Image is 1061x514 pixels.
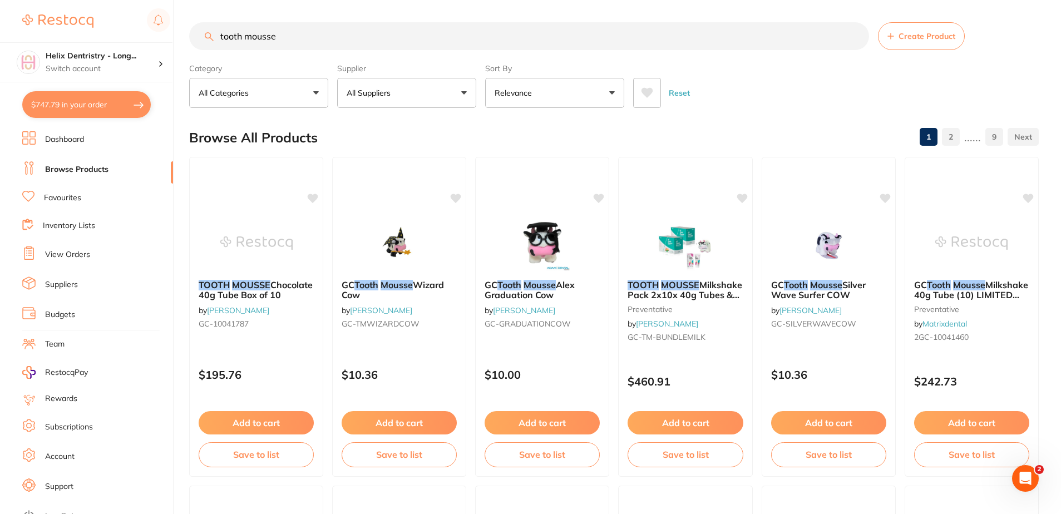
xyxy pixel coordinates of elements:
a: Support [45,481,73,492]
img: TOOTH MOUSSE Chocolate 40g Tube Box of 10 [220,215,293,271]
button: Add to cart [914,411,1029,434]
a: Restocq Logo [22,8,93,34]
a: Browse Products [45,164,108,175]
em: TOOTH [628,279,659,290]
a: [PERSON_NAME] [779,305,842,315]
a: [PERSON_NAME] [636,319,698,329]
b: TOOTH MOUSSE Milkshake Pack 2x10x 40g Tubes & 1x Hope Cow [628,280,743,300]
a: [PERSON_NAME] [207,305,269,315]
span: GC [485,279,497,290]
a: Team [45,339,65,350]
iframe: Intercom live chat [1012,465,1039,492]
button: Save to list [771,442,886,467]
img: TOOTH MOUSSE Milkshake Pack 2x10x 40g Tubes & 1x Hope Cow [649,215,722,271]
img: Restocq Logo [22,14,93,28]
span: by [771,305,842,315]
img: Helix Dentristry - Long Jetty [17,51,40,73]
em: MOUSSE [661,279,699,290]
a: [PERSON_NAME] [350,305,412,315]
a: RestocqPay [22,366,88,379]
p: $195.76 [199,368,314,381]
span: by [199,305,269,315]
a: Account [45,451,75,462]
button: Add to cart [628,411,743,434]
span: Create Product [899,32,955,41]
em: Mousse [810,279,842,290]
span: 2GC-10041460 [914,332,969,342]
p: $242.73 [914,375,1029,388]
em: Mousse [953,279,985,290]
h4: Helix Dentristry - Long Jetty [46,51,158,62]
span: GC [771,279,784,290]
button: Add to cart [771,411,886,434]
a: Suppliers [45,279,78,290]
p: Relevance [495,87,536,98]
button: Save to list [914,442,1029,467]
button: Save to list [199,442,314,467]
em: TOOTH [199,279,230,290]
a: Favourites [44,192,81,204]
span: Milkshake 40g Tube (10) LIMITED EDITION [914,279,1028,311]
b: GC Tooth Mousse Alex Graduation Cow [485,280,600,300]
label: Category [189,63,328,73]
p: All Categories [199,87,253,98]
span: by [914,319,967,329]
span: GC [914,279,927,290]
img: GC Tooth Mousse Silver Wave Surfer COW [792,215,865,271]
button: $747.79 in your order [22,91,151,118]
b: TOOTH MOUSSE Chocolate 40g Tube Box of 10 [199,280,314,300]
a: Budgets [45,309,75,320]
a: Subscriptions [45,422,93,433]
a: Dashboard [45,134,84,145]
a: Rewards [45,393,77,404]
input: Search Products [189,22,869,50]
button: Add to cart [485,411,600,434]
span: by [342,305,412,315]
span: 2 [1035,465,1044,474]
span: GC-SILVERWAVECOW [771,319,856,329]
img: RestocqPay [22,366,36,379]
em: Tooth [354,279,378,290]
button: All Categories [189,78,328,108]
span: GC [342,279,354,290]
p: Switch account [46,63,158,75]
a: [PERSON_NAME] [493,305,555,315]
span: Chocolate 40g Tube Box of 10 [199,279,313,300]
label: Supplier [337,63,476,73]
a: 9 [985,126,1003,148]
button: Add to cart [199,411,314,434]
em: Tooth [927,279,951,290]
em: Mousse [524,279,556,290]
span: RestocqPay [45,367,88,378]
h2: Browse All Products [189,130,318,146]
span: GC-TMWIZARDCOW [342,319,420,329]
img: GC Tooth Mousse Milkshake 40g Tube (10) LIMITED EDITION [935,215,1008,271]
span: GC-TM-BUNDLEMILK [628,332,705,342]
em: Tooth [497,279,521,290]
b: GC Tooth Mousse Wizard Cow [342,280,457,300]
button: Relevance [485,78,624,108]
button: Save to list [342,442,457,467]
span: Milkshake Pack 2x10x 40g Tubes & 1x Hope Cow [628,279,742,311]
label: Sort By [485,63,624,73]
em: Mousse [381,279,413,290]
p: $10.00 [485,368,600,381]
p: ...... [964,131,981,144]
span: Alex Graduation Cow [485,279,575,300]
button: All Suppliers [337,78,476,108]
small: preventative [914,305,1029,314]
p: All Suppliers [347,87,395,98]
span: by [628,319,698,329]
span: GC-10041787 [199,319,249,329]
p: $10.36 [771,368,886,381]
p: $10.36 [342,368,457,381]
small: preventative [628,305,743,314]
b: GC Tooth Mousse Silver Wave Surfer COW [771,280,886,300]
img: GC Tooth Mousse Alex Graduation Cow [506,215,579,271]
button: Reset [665,78,693,108]
p: $460.91 [628,375,743,388]
img: GC Tooth Mousse Wizard Cow [363,215,436,271]
em: Tooth [784,279,808,290]
span: Silver Wave Surfer COW [771,279,866,300]
button: Add to cart [342,411,457,434]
